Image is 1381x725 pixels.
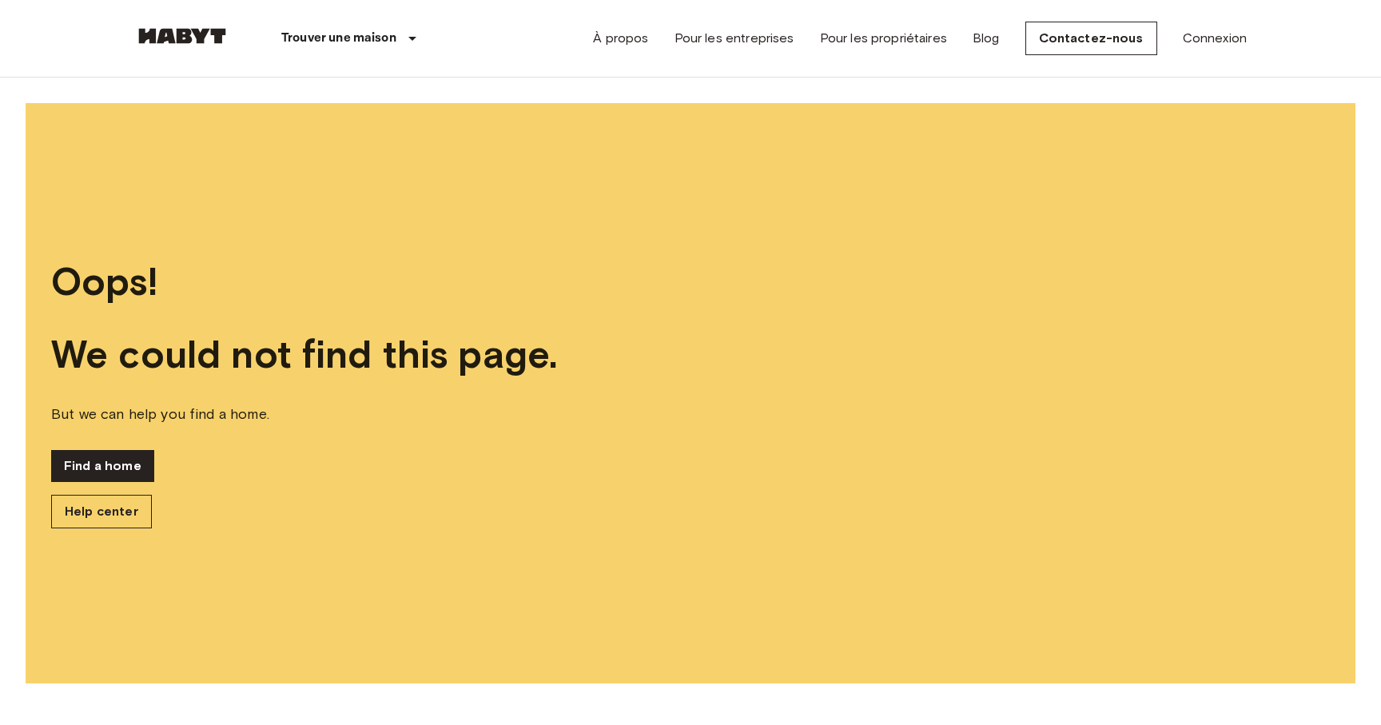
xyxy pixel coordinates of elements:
[820,29,947,48] a: Pour les propriétaires
[51,450,154,482] a: Find a home
[1025,22,1157,55] a: Contactez-nous
[973,29,1000,48] a: Blog
[51,331,1330,378] span: We could not find this page.
[51,495,152,528] a: Help center
[51,404,1330,424] span: But we can help you find a home.
[51,258,1330,305] span: Oops!
[593,29,648,48] a: À propos
[1183,29,1247,48] a: Connexion
[281,29,396,48] p: Trouver une maison
[675,29,794,48] a: Pour les entreprises
[134,28,230,44] img: Habyt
